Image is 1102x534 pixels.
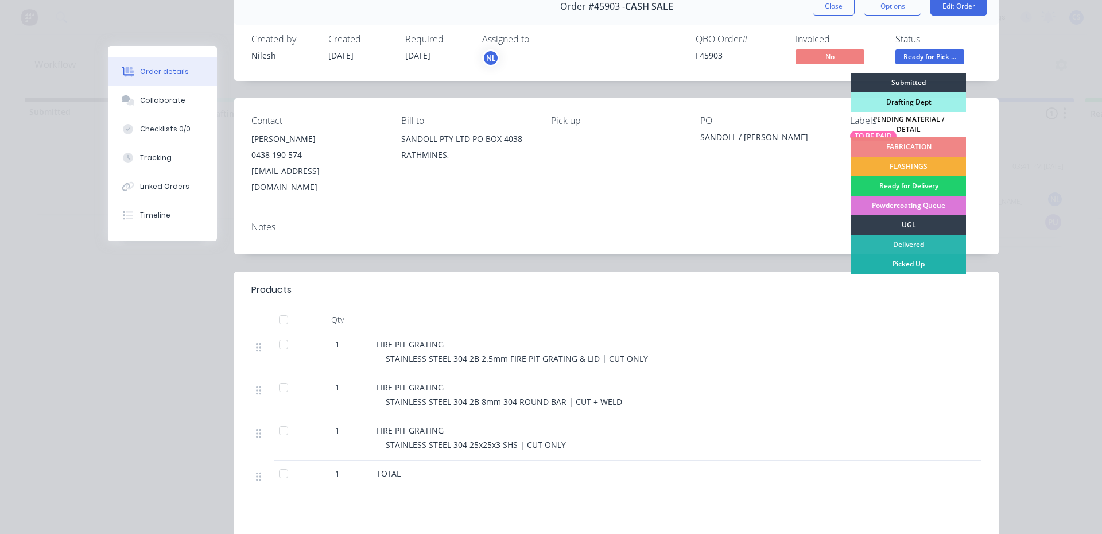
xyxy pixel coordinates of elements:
[625,1,673,12] span: CASH SALE
[377,425,444,436] span: FIRE PIT GRATING
[851,92,966,112] div: Drafting Dept
[405,50,430,61] span: [DATE]
[851,176,966,196] div: Ready for Delivery
[108,115,217,144] button: Checklists 0/0
[386,396,622,407] span: STAINLESS STEEL 304 2B 8mm 304 ROUND BAR | CUT + WELD
[140,210,170,220] div: Timeline
[251,222,981,233] div: Notes
[108,57,217,86] button: Order details
[851,196,966,215] div: Powdercoating Queue
[140,67,189,77] div: Order details
[895,34,981,45] div: Status
[108,86,217,115] button: Collaborate
[482,49,499,67] button: NL
[696,49,782,61] div: F45903
[401,115,533,126] div: Bill to
[851,73,966,92] div: Submitted
[251,283,292,297] div: Products
[335,381,340,393] span: 1
[328,34,391,45] div: Created
[251,163,383,195] div: [EMAIL_ADDRESS][DOMAIN_NAME]
[335,424,340,436] span: 1
[851,235,966,254] div: Delivered
[335,338,340,350] span: 1
[560,1,625,12] span: Order #45903 -
[850,131,897,141] div: TO BE PAID
[251,131,383,195] div: [PERSON_NAME]0438 190 574[EMAIL_ADDRESS][DOMAIN_NAME]
[895,49,964,64] span: Ready for Pick ...
[140,153,172,163] div: Tracking
[140,95,185,106] div: Collaborate
[700,115,832,126] div: PO
[108,144,217,172] button: Tracking
[401,131,533,147] div: SANDOLL PTY LTD PO BOX 4038
[377,339,444,350] span: FIRE PIT GRATING
[851,215,966,235] div: UGL
[140,124,191,134] div: Checklists 0/0
[377,382,444,393] span: FIRE PIT GRATING
[386,353,648,364] span: STAINLESS STEEL 304 2B 2.5mm FIRE PIT GRATING & LID | CUT ONLY
[386,439,566,450] span: STAINLESS STEEL 304 25x25x3 SHS | CUT ONLY
[696,34,782,45] div: QBO Order #
[482,34,597,45] div: Assigned to
[377,468,401,479] span: TOTAL
[401,147,533,163] div: RATHMINES,
[700,131,832,147] div: SANDOLL / [PERSON_NAME]
[251,34,315,45] div: Created by
[251,49,315,61] div: Nilesh
[251,131,383,147] div: [PERSON_NAME]
[108,201,217,230] button: Timeline
[108,172,217,201] button: Linked Orders
[405,34,468,45] div: Required
[251,147,383,163] div: 0438 190 574
[251,115,383,126] div: Contact
[335,467,340,479] span: 1
[851,157,966,176] div: FLASHINGS
[850,115,981,126] div: Labels
[140,181,189,192] div: Linked Orders
[851,137,966,157] div: FABRICATION
[796,34,882,45] div: Invoiced
[551,115,682,126] div: Pick up
[303,308,372,331] div: Qty
[895,49,964,67] button: Ready for Pick ...
[851,254,966,274] div: Picked Up
[328,50,354,61] span: [DATE]
[851,112,966,137] div: PENDING MATERIAL / DETAIL
[401,131,533,168] div: SANDOLL PTY LTD PO BOX 4038RATHMINES,
[796,49,864,64] span: No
